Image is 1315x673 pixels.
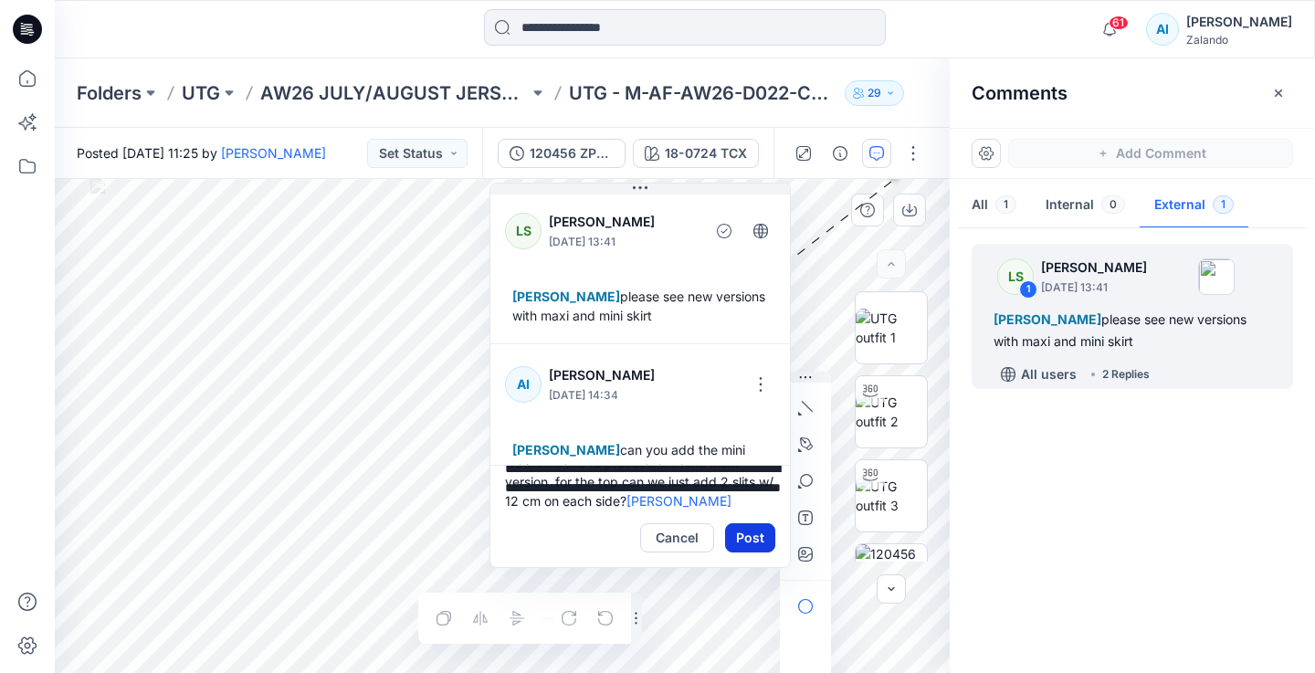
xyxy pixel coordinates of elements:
span: Posted [DATE] 11:25 by [77,143,326,163]
p: [PERSON_NAME] [1041,257,1147,279]
img: UTG outfit 2 [856,393,927,431]
button: Internal [1031,183,1140,229]
button: Post [725,523,775,552]
button: All [957,183,1031,229]
p: [PERSON_NAME] [549,364,669,386]
div: can you add the mini skirt on the avatar too? thanks [505,433,775,486]
span: 0 [1101,195,1125,214]
button: 18-0724 TCX [633,139,759,168]
div: LS [505,213,542,249]
button: Details [826,139,855,168]
span: 1 [1213,195,1234,214]
a: [PERSON_NAME] [221,145,326,161]
button: 29 [845,80,904,106]
h2: Comments [972,82,1068,104]
button: All users [994,360,1084,389]
p: [DATE] 13:41 [549,233,698,251]
img: UTG outfit 3 [856,477,927,515]
p: [DATE] 14:34 [549,386,669,405]
span: [PERSON_NAME] [994,311,1101,327]
button: Add Comment [1008,139,1293,168]
img: 120456 ZPL SET DEV KM_18-0724 TCX_Screenshot 2025-09-18 130801 [856,544,927,615]
div: 2 Replies [1102,365,1150,384]
p: 29 [868,83,881,103]
p: All users [1021,363,1077,385]
button: Cancel [640,523,714,552]
button: 120456 ZPL SET DEV2 [498,139,626,168]
img: UTG outfit 1 [856,309,927,347]
div: [PERSON_NAME] [1186,11,1292,33]
div: please see new versions with maxi and mini skirt [994,309,1271,352]
p: [DATE] 13:41 [1041,279,1147,297]
button: External [1140,183,1248,229]
div: 18-0724 TCX [665,143,747,163]
div: AI [1146,13,1179,46]
span: [PERSON_NAME] [512,289,620,304]
span: 1 [995,195,1016,214]
span: [PERSON_NAME] [512,442,620,457]
div: 1 [1019,280,1037,299]
div: LS [997,258,1034,295]
div: 120456 ZPL SET DEV2 [530,143,614,163]
div: AI [505,366,542,403]
a: AW26 JULY/AUGUST JERSEY TOPS [260,80,529,106]
div: please see new versions with maxi and mini skirt [505,279,775,332]
span: 61 [1109,16,1129,30]
p: UTG - M-AF-AW26-D022-CK / 120456 [569,80,837,106]
p: [PERSON_NAME] [549,211,698,233]
div: Zalando [1186,33,1292,47]
a: Folders [77,80,142,106]
a: UTG [182,80,220,106]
